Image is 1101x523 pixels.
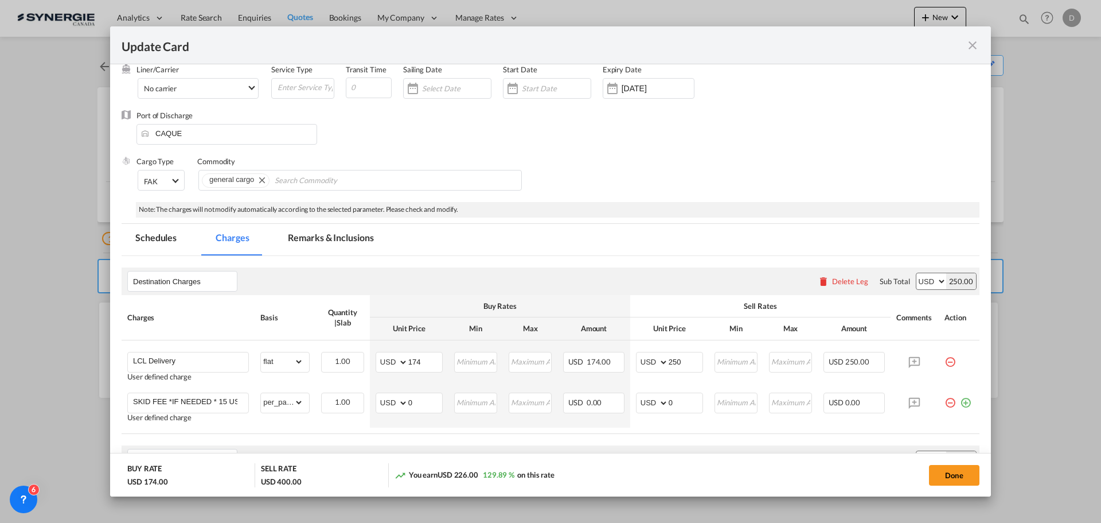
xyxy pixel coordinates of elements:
div: Sell Rates [636,301,885,311]
div: Basis [260,312,310,323]
label: Expiry Date [603,65,642,74]
div: Charges [127,312,249,323]
button: Delete Leg [818,277,868,286]
label: Sailing Date [403,65,442,74]
input: Expiry Date [622,84,694,93]
span: USD 226.00 [438,470,478,479]
div: BUY RATE [127,463,162,476]
div: SELL RATE [261,463,296,476]
label: Start Date [503,65,537,74]
md-icon: icon-close fg-AAA8AD m-0 pointer [966,38,979,52]
div: USD 174.00 [127,476,168,487]
label: Transit Time [346,65,386,74]
input: Charge Name [133,352,248,370]
input: Enter Port of Discharge [142,125,317,142]
input: 250 [669,352,702,370]
div: Note: The charges will not modify automatically according to the selected parameter. Please check... [136,202,979,218]
th: Amount [557,317,630,340]
input: Minimum Amount [455,352,497,370]
div: Buy Rates [376,301,624,311]
button: Done [929,465,979,486]
div: Update Card [122,38,966,52]
div: User defined charge [127,413,249,422]
md-select: Select Liner: No carrier [138,78,259,99]
input: Maximum Amount [510,352,551,370]
input: Select Date [422,84,491,93]
img: cargo.png [122,156,131,165]
div: general cargo. Press delete to remove this chip. [209,174,256,185]
span: 0.00 [587,398,602,407]
div: No carrier [144,84,177,93]
input: Enter Service Type [276,79,334,96]
div: Delete Leg [832,277,868,286]
input: 0 [408,393,442,410]
th: Max [763,317,818,340]
span: 174.00 [587,357,611,366]
md-icon: icon-plus-circle-outline green-400-fg [960,393,971,404]
input: Start Date [522,84,591,93]
input: 0 [669,393,702,410]
input: Leg Name [133,273,237,290]
input: Minimum Amount [455,393,497,410]
select: flat [261,352,303,371]
md-input-container: SKID FEE *IF NEEDED * 15 USD PER SKID [128,393,248,410]
input: Maximum Amount [770,352,811,370]
span: USD [829,398,844,407]
th: Min [709,317,763,340]
md-dialog: Update Card Port ... [110,26,991,497]
md-tab-item: Schedules [122,224,190,255]
div: USD 400.00 [261,476,302,487]
md-tab-item: Charges [202,224,263,255]
span: 129.89 % [483,470,514,479]
input: Maximum Amount [770,393,811,410]
div: 150.00 [946,451,976,467]
input: Leg Name [133,451,237,468]
span: USD [829,357,844,366]
input: Minimum Amount [716,393,757,410]
input: Maximum Amount [510,393,551,410]
div: FAK [144,177,158,186]
th: Min [448,317,503,340]
label: Liner/Carrier [136,65,179,74]
th: Max [503,317,557,340]
input: 174 [408,352,442,370]
div: You earn on this rate [395,470,555,482]
input: 0 [346,78,392,98]
md-pagination-wrapper: Use the left and right arrow keys to navigate between tabs [122,224,399,255]
md-select: Select Cargo type: FAK [138,170,185,191]
md-input-container: LCL Delivery [128,352,248,370]
div: Sub Total [880,276,909,286]
span: 1.00 [335,397,350,406]
div: User defined charge [127,373,249,381]
md-icon: icon-minus-circle-outline red-400-fg pt-7 [944,393,956,404]
th: Unit Price [630,317,709,340]
div: 250.00 [946,273,976,289]
label: Port of Discharge [136,111,193,120]
select: per_pallet [261,393,303,412]
span: general cargo [209,175,254,184]
md-icon: icon-minus-circle-outline red-400-fg pt-7 [944,352,956,363]
div: Quantity | Slab [321,307,364,328]
span: 250.00 [845,357,869,366]
span: 1.00 [335,357,350,366]
th: Amount [818,317,891,340]
span: USD [568,398,585,407]
input: Search Commodity [275,172,380,190]
th: Action [939,295,979,340]
input: Minimum Amount [716,352,757,370]
md-icon: icon-trending-up [395,470,406,481]
th: Unit Price [370,317,448,340]
md-icon: icon-delete [818,276,829,287]
label: Cargo Type [136,157,174,166]
button: Remove general cargo [252,174,269,185]
md-chips-wrap: Chips container. Use arrow keys to select chips. [198,170,522,191]
label: Service Type [271,65,313,74]
th: Comments [891,295,939,340]
md-tab-item: Remarks & Inclusions [274,224,387,255]
input: Charge Name [133,393,248,410]
span: USD [568,357,585,366]
span: 0.00 [845,398,861,407]
label: Commodity [197,157,235,166]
